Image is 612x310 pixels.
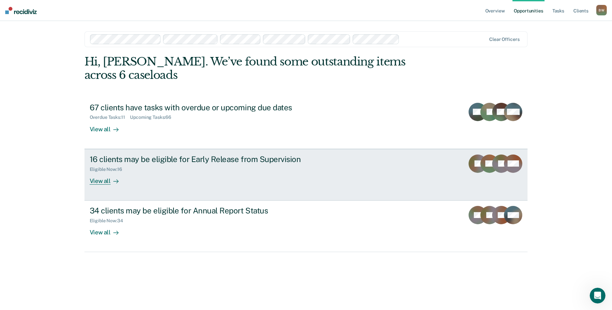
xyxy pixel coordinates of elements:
a: 16 clients may be eligible for Early Release from SupervisionEligible Now:16View all [84,149,528,201]
div: 67 clients have tasks with overdue or upcoming due dates [90,103,320,112]
iframe: Intercom live chat [590,288,605,303]
button: BW [596,5,607,15]
img: Recidiviz [5,7,37,14]
a: 34 clients may be eligible for Annual Report StatusEligible Now:34View all [84,201,528,252]
div: View all [90,224,126,236]
div: View all [90,172,126,185]
div: 34 clients may be eligible for Annual Report Status [90,206,320,215]
div: Clear officers [489,37,519,42]
div: 16 clients may be eligible for Early Release from Supervision [90,155,320,164]
a: 67 clients have tasks with overdue or upcoming due datesOverdue Tasks:11Upcoming Tasks:66View all [84,98,528,149]
div: Eligible Now : 16 [90,167,127,172]
div: Overdue Tasks : 11 [90,115,130,120]
div: Upcoming Tasks : 66 [130,115,176,120]
div: Hi, [PERSON_NAME]. We’ve found some outstanding items across 6 caseloads [84,55,439,82]
div: Eligible Now : 34 [90,218,128,224]
div: B W [596,5,607,15]
div: View all [90,120,126,133]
